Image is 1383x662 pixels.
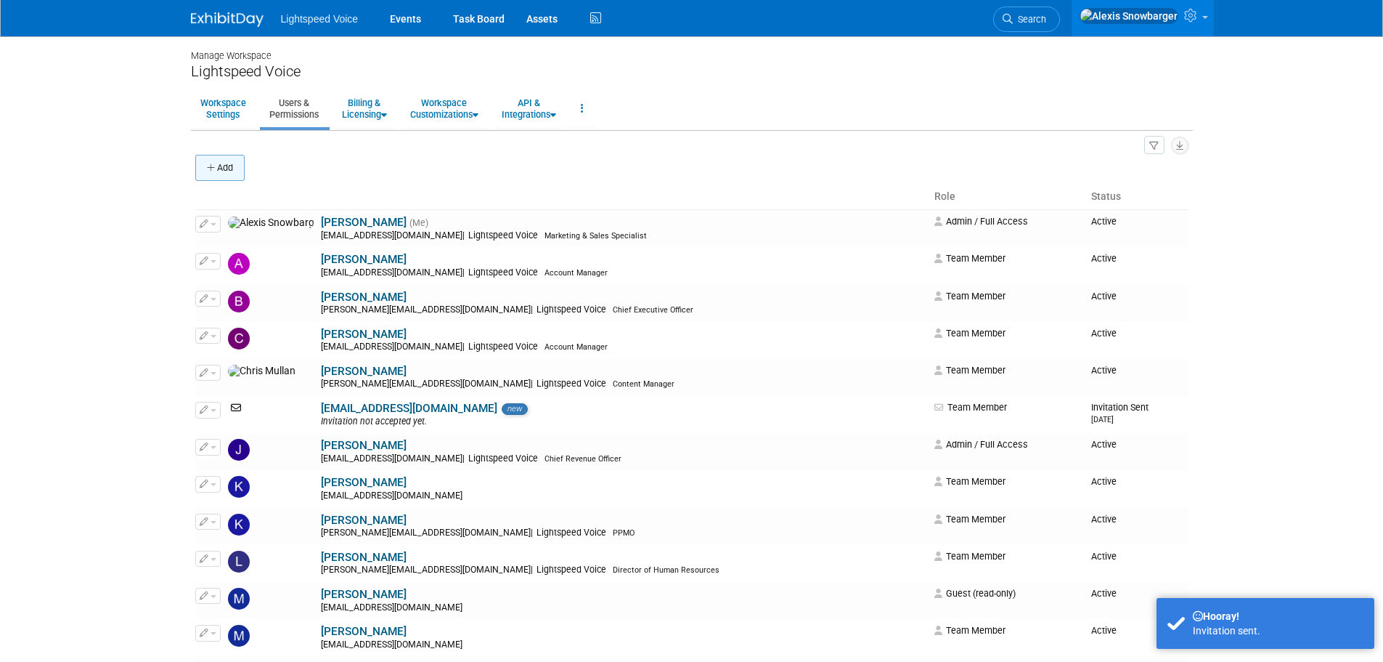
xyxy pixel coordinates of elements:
[191,62,1193,81] div: Lightspeed Voice
[462,453,465,464] span: |
[934,291,1005,302] span: Team Member
[533,304,611,315] span: Lightspeed Voice
[321,528,925,539] div: [PERSON_NAME][EMAIL_ADDRESS][DOMAIN_NAME]
[934,253,1005,264] span: Team Member
[321,416,925,428] div: Invitation not accepted yet.
[934,551,1005,562] span: Team Member
[533,528,611,538] span: Lightspeed Voice
[321,625,407,638] a: [PERSON_NAME]
[191,91,256,126] a: WorkspaceSettings
[228,328,250,350] img: Casey Cooney
[544,231,647,241] span: Marketing & Sales Specialist
[544,342,608,352] span: Account Manager
[613,305,693,315] span: Chief Executive Officer
[321,216,407,229] a: [PERSON_NAME]
[993,7,1060,32] a: Search
[228,625,250,647] img: Marc Magliano
[321,230,925,242] div: [EMAIL_ADDRESS][DOMAIN_NAME]
[228,588,250,610] img: Malinda Boyette
[613,565,719,575] span: Director of Human Resources
[531,565,533,575] span: |
[934,588,1016,599] span: Guest (read-only)
[1013,14,1046,25] span: Search
[321,453,925,465] div: [EMAIL_ADDRESS][DOMAIN_NAME]
[228,439,250,461] img: Joel Poythress
[1091,253,1117,264] span: Active
[1091,291,1117,302] span: Active
[228,365,295,378] img: Chris Mullan
[228,476,250,498] img: Kevin McKinlay
[1091,365,1117,376] span: Active
[228,291,250,312] img: Brad Fuller
[321,365,407,378] a: [PERSON_NAME]
[1091,476,1117,487] span: Active
[333,91,396,126] a: Billing &Licensing
[195,155,245,181] button: Add
[321,639,925,651] div: [EMAIL_ADDRESS][DOMAIN_NAME]
[1091,439,1117,450] span: Active
[321,439,407,452] a: [PERSON_NAME]
[321,328,407,341] a: [PERSON_NAME]
[321,491,925,502] div: [EMAIL_ADDRESS][DOMAIN_NAME]
[401,91,488,126] a: WorkspaceCustomizations
[1091,216,1117,227] span: Active
[492,91,566,126] a: API &Integrations
[1193,623,1363,638] div: Invitation sent.
[281,13,359,25] span: Lightspeed Voice
[260,91,328,126] a: Users &Permissions
[321,602,925,614] div: [EMAIL_ADDRESS][DOMAIN_NAME]
[934,328,1005,339] span: Team Member
[934,365,1005,376] span: Team Member
[1091,402,1149,424] span: Invitation Sent
[465,267,542,278] span: Lightspeed Voice
[533,565,611,575] span: Lightspeed Voice
[1091,415,1114,424] small: [DATE]
[544,454,621,464] span: Chief Revenue Officer
[462,230,465,241] span: |
[1091,551,1117,562] span: Active
[533,379,611,389] span: Lightspeed Voice
[462,267,465,278] span: |
[1091,588,1117,599] span: Active
[191,36,1193,62] div: Manage Workspace
[465,230,542,241] span: Lightspeed Voice
[613,528,635,538] span: PPMO
[321,402,497,415] a: [EMAIL_ADDRESS][DOMAIN_NAME]
[321,565,925,576] div: [PERSON_NAME][EMAIL_ADDRESS][DOMAIN_NAME]
[409,218,428,228] span: (Me)
[321,476,407,489] a: [PERSON_NAME]
[462,342,465,352] span: |
[934,402,1007,413] span: Team Member
[934,625,1005,636] span: Team Member
[531,379,533,389] span: |
[929,185,1085,209] th: Role
[191,12,264,27] img: ExhibitDay
[544,268,608,278] span: Account Manager
[934,439,1028,450] span: Admin / Full Access
[321,379,925,390] div: [PERSON_NAME][EMAIL_ADDRESS][DOMAIN_NAME]
[531,528,533,538] span: |
[1091,625,1117,636] span: Active
[321,551,407,564] a: [PERSON_NAME]
[531,304,533,315] span: |
[228,551,250,573] img: Lourdes Fuller
[321,514,407,527] a: [PERSON_NAME]
[502,403,528,415] span: new
[321,291,407,304] a: [PERSON_NAME]
[465,453,542,464] span: Lightspeed Voice
[228,253,250,275] img: Andrew Chlebina
[1193,609,1363,623] div: Hooray!
[228,514,250,536] img: Khanh Nguyen
[321,342,925,353] div: [EMAIL_ADDRESS][DOMAIN_NAME]
[1091,328,1117,339] span: Active
[1085,185,1188,209] th: Status
[321,267,925,279] div: [EMAIL_ADDRESS][DOMAIN_NAME]
[228,217,314,230] img: Alexis Snowbarger
[465,342,542,352] span: Lightspeed Voice
[321,304,925,316] div: [PERSON_NAME][EMAIL_ADDRESS][DOMAIN_NAME]
[1080,8,1178,24] img: Alexis Snowbarger
[321,253,407,266] a: [PERSON_NAME]
[321,588,407,601] a: [PERSON_NAME]
[1091,514,1117,525] span: Active
[934,216,1028,227] span: Admin / Full Access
